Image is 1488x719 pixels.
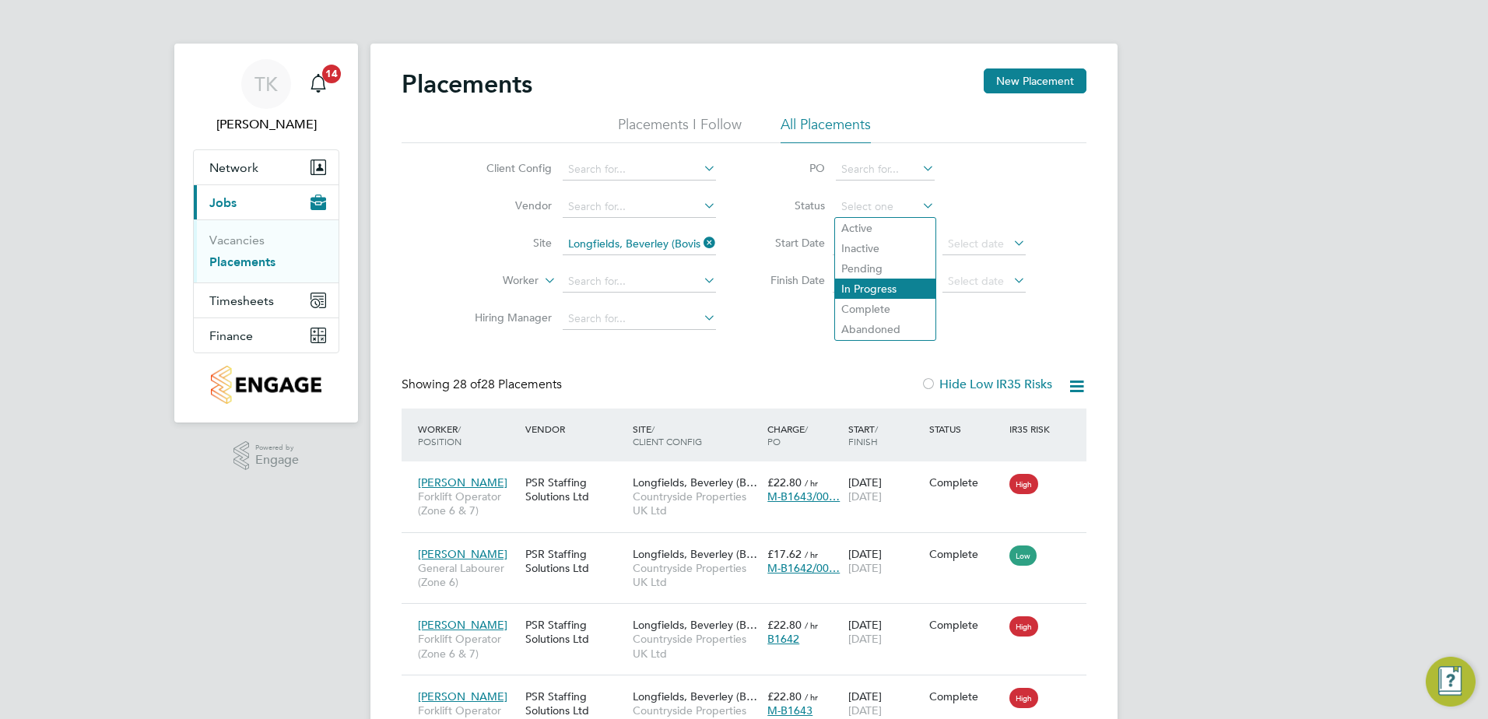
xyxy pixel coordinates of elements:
span: / PO [767,423,808,447]
label: Finish Date [755,273,825,287]
span: Longfields, Beverley (B… [633,689,757,703]
label: Hiring Manager [462,310,552,324]
span: Countryside Properties UK Ltd [633,489,760,517]
a: 14 [303,59,334,109]
span: Select date [948,237,1004,251]
span: / hr [805,691,818,703]
div: Complete [929,618,1002,632]
span: / Client Config [633,423,702,447]
span: High [1009,474,1038,494]
li: Inactive [835,238,935,258]
img: countryside-properties-logo-retina.png [211,366,321,404]
li: Abandoned [835,319,935,339]
button: Timesheets [194,283,339,317]
span: [PERSON_NAME] [418,547,507,561]
a: Powered byEngage [233,441,300,471]
label: Site [462,236,552,250]
li: Pending [835,258,935,279]
div: [DATE] [844,539,925,583]
label: Hide Low IR35 Risks [921,377,1052,392]
li: In Progress [835,279,935,299]
button: New Placement [984,68,1086,93]
a: Placements [209,254,275,269]
span: Tyler Kelly [193,115,339,134]
a: [PERSON_NAME]Forklift Operator (Zone 6 & 7)PSR Staffing Solutions LtdLongfields, Beverley (B…Coun... [414,609,1086,623]
span: [DATE] [848,561,882,575]
button: Network [194,150,339,184]
div: PSR Staffing Solutions Ltd [521,610,629,654]
li: Complete [835,299,935,319]
input: Search for... [563,308,716,330]
span: / hr [805,477,818,489]
button: Engage Resource Center [1426,657,1476,707]
input: Search for... [563,271,716,293]
span: / hr [805,619,818,631]
div: [DATE] [844,610,925,654]
span: Low [1009,545,1037,566]
span: TK [254,74,278,94]
span: General Labourer (Zone 6) [418,561,518,589]
div: Status [925,415,1006,443]
div: Complete [929,547,1002,561]
div: [DATE] [844,468,925,511]
span: [PERSON_NAME] [418,475,507,489]
span: [PERSON_NAME] [418,689,507,703]
span: Powered by [255,441,299,454]
div: Start [844,415,925,455]
a: Vacancies [209,233,265,247]
span: B1642 [767,632,799,646]
span: Forklift Operator (Zone 6 & 7) [418,489,518,517]
span: £22.80 [767,618,802,632]
a: [PERSON_NAME]Forklift Operator (Zone 6 & 7)PSR Staffing Solutions LtdLongfields, Beverley (B…Coun... [414,681,1086,694]
button: Jobs [194,185,339,219]
div: Complete [929,475,1002,489]
span: Select date [948,274,1004,288]
div: Site [629,415,763,455]
span: M-B1643/00… [767,489,840,503]
a: [PERSON_NAME]Forklift Operator (Zone 6 & 7)PSR Staffing Solutions LtdLongfields, Beverley (B…Coun... [414,467,1086,480]
span: Longfields, Beverley (B… [633,618,757,632]
span: Longfields, Beverley (B… [633,475,757,489]
li: All Placements [781,115,871,143]
span: Countryside Properties UK Ltd [633,632,760,660]
span: £22.80 [767,689,802,703]
span: [PERSON_NAME] [418,618,507,632]
input: Search for... [563,159,716,181]
div: Vendor [521,415,629,443]
h2: Placements [402,68,532,100]
label: Vendor [462,198,552,212]
label: Client Config [462,161,552,175]
input: Search for... [563,196,716,218]
label: Worker [449,273,539,289]
span: 28 of [453,377,481,392]
div: PSR Staffing Solutions Ltd [521,468,629,511]
span: Network [209,160,258,175]
span: [DATE] [848,489,882,503]
div: IR35 Risk [1005,415,1059,443]
span: £22.80 [767,475,802,489]
span: £17.62 [767,547,802,561]
input: Select one [836,196,935,218]
span: Jobs [209,195,237,210]
nav: Main navigation [174,44,358,423]
li: Active [835,218,935,238]
span: / hr [805,549,818,560]
span: Finance [209,328,253,343]
span: High [1009,688,1038,708]
span: [DATE] [848,703,882,717]
span: 14 [322,65,341,83]
label: Start Date [755,236,825,250]
span: Longfields, Beverley (B… [633,547,757,561]
span: M-B1642/00… [767,561,840,575]
div: Charge [763,415,844,455]
input: Search for... [836,159,935,181]
span: / Position [418,423,461,447]
button: Finance [194,318,339,352]
span: 28 Placements [453,377,562,392]
span: / Finish [848,423,878,447]
div: Complete [929,689,1002,703]
span: Countryside Properties UK Ltd [633,561,760,589]
span: High [1009,616,1038,637]
div: Worker [414,415,521,455]
div: PSR Staffing Solutions Ltd [521,539,629,583]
